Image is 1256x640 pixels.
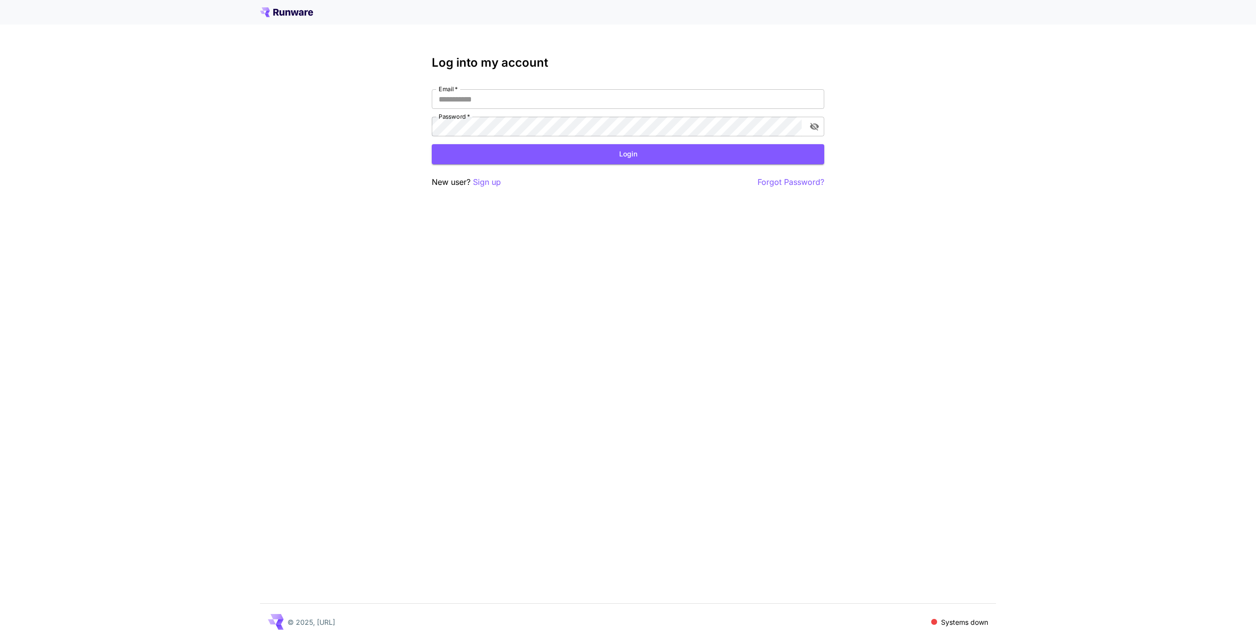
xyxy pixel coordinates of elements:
button: Login [432,144,824,164]
p: Systems down [941,617,988,627]
button: toggle password visibility [806,118,823,135]
p: New user? [432,176,501,188]
button: Forgot Password? [758,176,824,188]
p: © 2025, [URL] [288,617,335,627]
button: Sign up [473,176,501,188]
h3: Log into my account [432,56,824,70]
label: Email [439,85,458,93]
label: Password [439,112,470,121]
